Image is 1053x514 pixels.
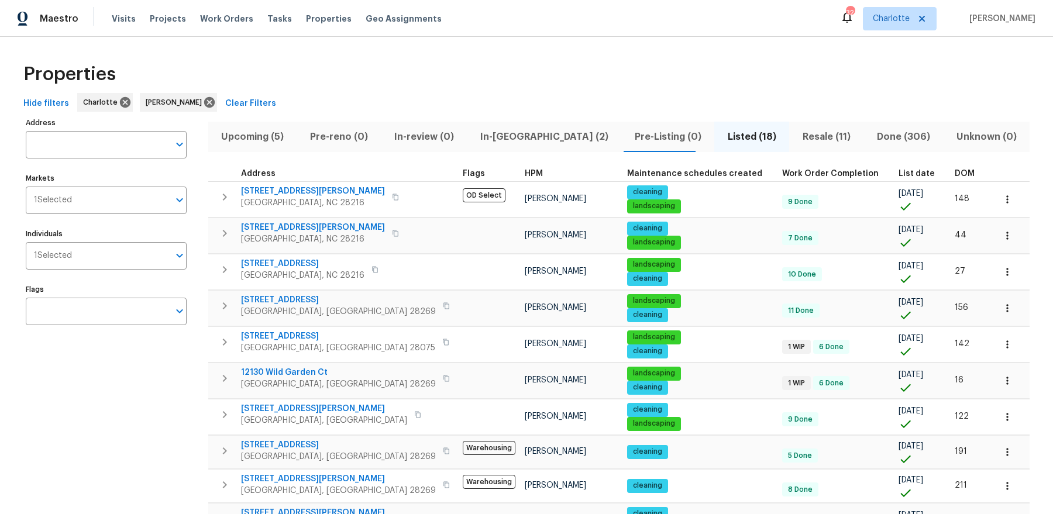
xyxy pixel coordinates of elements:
span: HPM [525,170,543,178]
span: Properties [306,13,352,25]
button: Hide filters [19,93,74,115]
span: 7 Done [783,233,817,243]
span: [STREET_ADDRESS][PERSON_NAME] [241,222,385,233]
button: Open [171,247,188,264]
span: 16 [955,376,963,384]
span: [GEOGRAPHIC_DATA], [GEOGRAPHIC_DATA] 28075 [241,342,435,354]
span: Done (306) [870,129,936,145]
span: [PERSON_NAME] [146,96,207,108]
span: [STREET_ADDRESS][PERSON_NAME] [241,403,407,415]
span: Projects [150,13,186,25]
span: cleaning [628,382,667,392]
label: Markets [26,175,187,182]
span: [DATE] [899,371,923,379]
span: [GEOGRAPHIC_DATA], [GEOGRAPHIC_DATA] 28269 [241,451,436,463]
span: Warehousing [463,441,515,455]
span: [PERSON_NAME] [525,303,586,312]
span: Geo Assignments [366,13,442,25]
span: landscaping [628,296,680,306]
span: 1 Selected [34,251,72,261]
label: Individuals [26,230,187,237]
span: 27 [955,267,965,275]
span: [DATE] [899,442,923,450]
span: Maestro [40,13,78,25]
span: 44 [955,231,966,239]
span: cleaning [628,447,667,457]
span: Resale (11) [796,129,856,145]
span: [GEOGRAPHIC_DATA], [GEOGRAPHIC_DATA] 28269 [241,306,436,318]
span: Unknown (0) [950,129,1023,145]
span: In-[GEOGRAPHIC_DATA] (2) [474,129,615,145]
span: [STREET_ADDRESS] [241,439,436,451]
span: landscaping [628,237,680,247]
span: 11 Done [783,306,818,316]
span: landscaping [628,419,680,429]
span: 6 Done [814,342,848,352]
span: cleaning [628,405,667,415]
span: [PERSON_NAME] [525,376,586,384]
span: [STREET_ADDRESS] [241,294,436,306]
span: [PERSON_NAME] [525,412,586,420]
span: cleaning [628,310,667,320]
span: [STREET_ADDRESS] [241,258,364,270]
span: Work Order Completion [782,170,879,178]
span: Pre-Listing (0) [629,129,708,145]
span: DOM [955,170,975,178]
button: Open [171,303,188,319]
span: Pre-reno (0) [304,129,374,145]
span: 6 Done [814,378,848,388]
span: [STREET_ADDRESS][PERSON_NAME] [241,185,385,197]
span: [DATE] [899,189,923,198]
span: 211 [955,481,967,489]
span: Maintenance schedules created [627,170,762,178]
div: Charlotte [77,93,133,112]
span: [PERSON_NAME] [525,231,586,239]
span: cleaning [628,187,667,197]
span: 156 [955,303,968,312]
label: Flags [26,286,187,293]
span: [STREET_ADDRESS] [241,330,435,342]
span: [PERSON_NAME] [525,267,586,275]
span: [GEOGRAPHIC_DATA], [GEOGRAPHIC_DATA] 28269 [241,485,436,496]
span: Address [241,170,276,178]
span: Charlotte [83,96,122,108]
span: landscaping [628,260,680,270]
span: 1 WIP [783,342,810,352]
span: cleaning [628,223,667,233]
span: 12130 Wild Garden Ct [241,367,436,378]
span: [GEOGRAPHIC_DATA], NC 28216 [241,233,385,245]
span: [DATE] [899,407,923,415]
button: Open [171,192,188,208]
span: landscaping [628,368,680,378]
span: [GEOGRAPHIC_DATA], NC 28216 [241,197,385,209]
span: [STREET_ADDRESS][PERSON_NAME] [241,473,436,485]
span: 122 [955,412,969,420]
span: 148 [955,195,969,203]
button: Clear Filters [221,93,281,115]
span: landscaping [628,201,680,211]
span: List date [899,170,935,178]
span: Upcoming (5) [215,129,290,145]
span: 9 Done [783,197,817,207]
span: [DATE] [899,298,923,306]
span: Visits [112,13,136,25]
span: Charlotte [873,13,910,25]
span: 191 [955,447,967,456]
span: cleaning [628,481,667,491]
span: 1 WIP [783,378,810,388]
span: [GEOGRAPHIC_DATA], NC 28216 [241,270,364,281]
span: 8 Done [783,485,817,495]
span: 5 Done [783,451,817,461]
span: 9 Done [783,415,817,425]
span: [GEOGRAPHIC_DATA], [GEOGRAPHIC_DATA] 28269 [241,378,436,390]
span: OD Select [463,188,505,202]
span: [DATE] [899,226,923,234]
span: Warehousing [463,475,515,489]
span: [DATE] [899,476,923,484]
span: [PERSON_NAME] [965,13,1035,25]
span: [GEOGRAPHIC_DATA], [GEOGRAPHIC_DATA] [241,415,407,426]
span: landscaping [628,332,680,342]
span: Hide filters [23,96,69,111]
span: [DATE] [899,334,923,343]
span: Flags [463,170,485,178]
